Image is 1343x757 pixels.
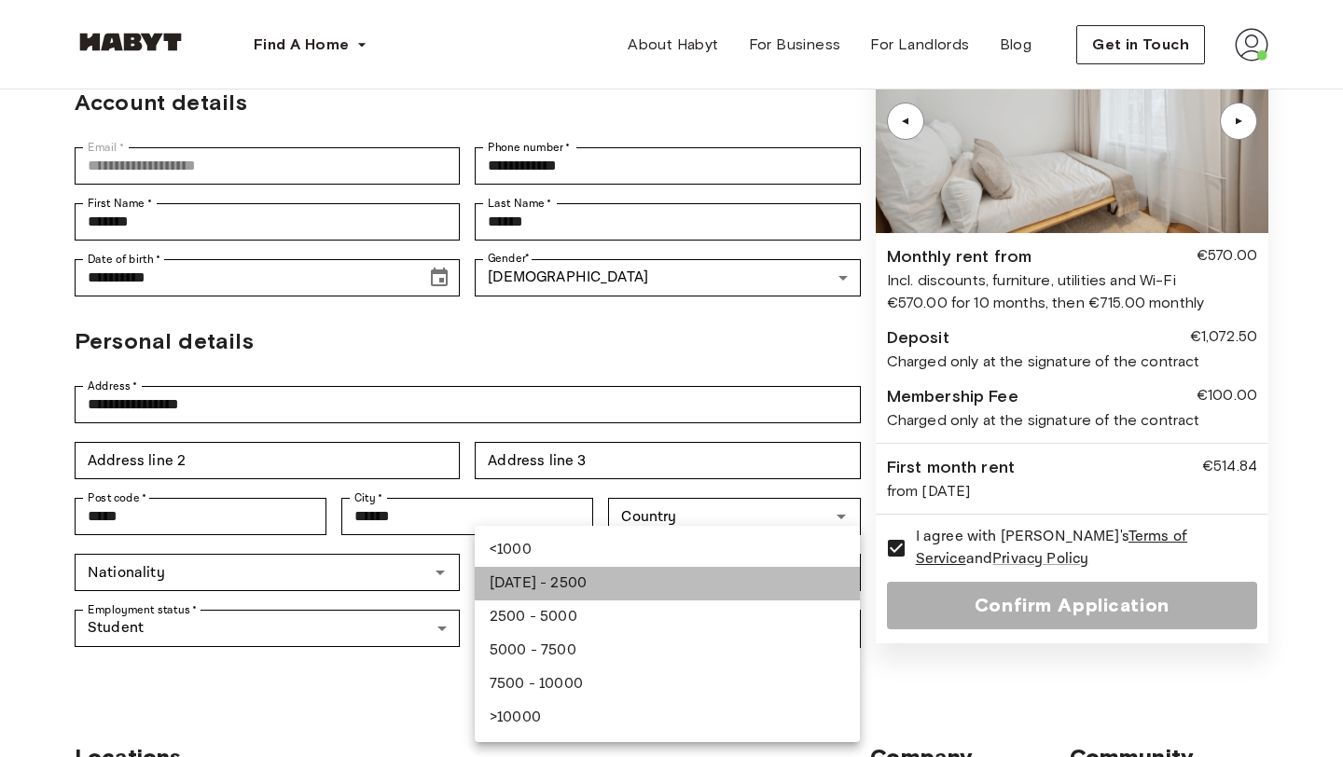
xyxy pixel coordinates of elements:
li: 5000 - 7500 [475,634,860,668]
li: <1000 [475,533,860,567]
li: 2500 - 5000 [475,600,860,634]
li: >10000 [475,701,860,735]
li: [DATE] - 2500 [475,567,860,600]
li: 7500 - 10000 [475,668,860,701]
